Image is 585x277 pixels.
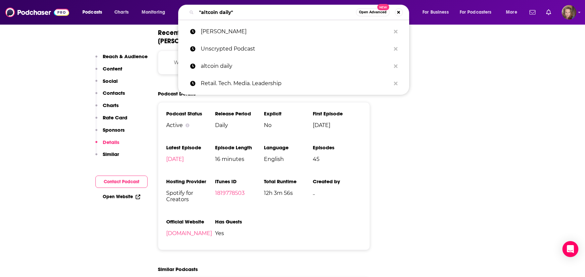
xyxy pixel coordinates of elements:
span: 16 minutes [215,156,264,162]
span: [DATE] [313,122,362,128]
a: altcoin daily [178,58,409,75]
img: User Profile [562,5,576,20]
p: Sponsors [103,127,125,133]
h3: Latest Episode [166,144,215,151]
button: open menu [418,7,457,18]
a: Show notifications dropdown [543,7,554,18]
span: No [264,122,313,128]
p: Similar [103,151,119,157]
span: Monitoring [142,8,165,17]
p: Charts [103,102,119,108]
p: Rate Card [103,114,127,121]
button: Charts [95,102,119,114]
h3: Explicit [264,110,313,117]
span: Open Advanced [359,11,387,14]
span: Podcasts [82,8,102,17]
button: Similar [95,151,119,163]
button: Content [95,66,122,78]
button: Social [95,78,118,90]
h3: Language [264,144,313,151]
button: open menu [78,7,111,18]
h3: Official Website [166,218,215,225]
p: altcoin daily [201,58,391,75]
span: More [506,8,517,17]
button: Rate Card [95,114,127,127]
span: Recent Sponsors of From the Desk of [PERSON_NAME] [158,29,304,45]
h3: Release Period [215,110,264,117]
span: 45 [313,156,362,162]
span: For Podcasters [460,8,492,17]
a: Retail. Tech. Media. Leadership [178,75,409,92]
span: .. [313,190,362,196]
h2: Podcast Details [158,90,196,97]
p: Content [103,66,122,72]
h3: Has Guests [215,218,264,225]
span: Logged in as smcclure267 [562,5,576,20]
span: 12h 3m 56s [264,190,313,196]
button: Details [95,139,119,151]
span: For Business [422,8,449,17]
h3: iTunes ID [215,178,264,185]
button: Sponsors [95,127,125,139]
a: Unscrypted Podcast [178,40,409,58]
p: Contacts [103,90,125,96]
p: Details [103,139,119,145]
h2: Similar Podcasts [158,266,198,272]
h3: Podcast Status [166,110,215,117]
button: Contacts [95,90,125,102]
a: [PERSON_NAME] [178,23,409,40]
h3: First Episode [313,110,362,117]
a: Charts [110,7,133,18]
button: open menu [455,7,501,18]
h3: Episode Length [215,144,264,151]
p: Unscrypted Podcast [201,40,391,58]
p: Reach & Audience [103,53,148,60]
span: New [377,4,389,10]
div: Open Intercom Messenger [562,241,578,257]
input: Search podcasts, credits, & more... [196,7,356,18]
button: open menu [501,7,526,18]
h3: Created by [313,178,362,185]
h3: Total Runtime [264,178,313,185]
button: Show profile menu [562,5,576,20]
span: Spotify for Creators [166,190,215,203]
div: Search podcasts, credits, & more... [184,5,415,20]
span: Daily [215,122,264,128]
img: Podchaser - Follow, Share and Rate Podcasts [5,6,69,19]
button: Open AdvancedNew [356,8,390,16]
span: Charts [114,8,129,17]
p: We do not have sponsor history for this podcast yet or there are no sponsors. [166,59,362,66]
h3: Episodes [313,144,362,151]
div: Active [166,122,215,128]
a: Show notifications dropdown [527,7,538,18]
p: Social [103,78,118,84]
a: [DATE] [166,156,184,162]
a: [DOMAIN_NAME] [166,230,212,236]
span: Yes [215,230,264,236]
a: 1819778503 [215,190,245,196]
span: English [264,156,313,162]
p: Pompliano [201,23,391,40]
p: Retail. Tech. Media. Leadership [201,75,391,92]
a: Open Website [103,194,140,200]
h3: Hosting Provider [166,178,215,185]
button: Contact Podcast [95,176,148,188]
button: Reach & Audience [95,53,148,66]
button: open menu [137,7,174,18]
